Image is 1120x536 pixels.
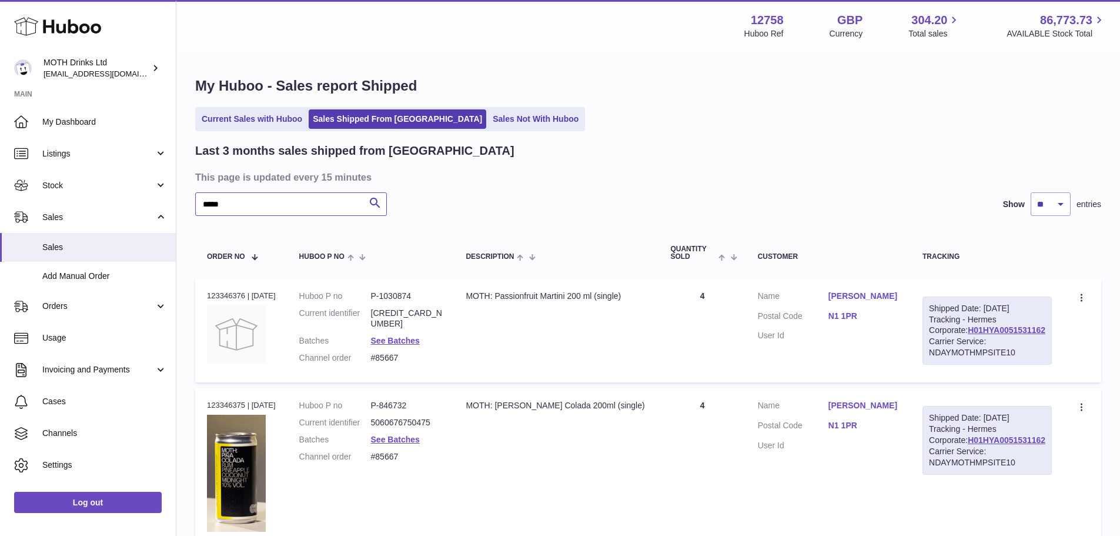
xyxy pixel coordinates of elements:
div: Shipped Date: [DATE] [929,303,1045,314]
h2: Last 3 months sales shipped from [GEOGRAPHIC_DATA] [195,143,514,159]
dt: Postal Code [758,311,828,325]
a: [PERSON_NAME] [828,400,899,411]
dd: P-846732 [371,400,443,411]
span: Invoicing and Payments [42,364,155,375]
span: [EMAIL_ADDRESS][DOMAIN_NAME] [44,69,173,78]
a: Current Sales with Huboo [198,109,306,129]
dt: Huboo P no [299,291,371,302]
dt: Name [758,291,828,305]
div: Shipped Date: [DATE] [929,412,1045,424]
dd: 5060676750475 [371,417,443,428]
a: See Batches [371,435,420,444]
span: Sales [42,242,167,253]
span: Usage [42,332,167,344]
dt: Current identifier [299,308,371,330]
dd: #85667 [371,451,443,462]
a: [PERSON_NAME] [828,291,899,302]
div: Tracking - Hermes Corporate: [922,406,1052,474]
a: 86,773.73 AVAILABLE Stock Total [1007,12,1106,39]
span: Huboo P no [299,253,345,261]
span: AVAILABLE Stock Total [1007,28,1106,39]
span: Description [466,253,514,261]
dt: Huboo P no [299,400,371,411]
span: Order No [207,253,245,261]
a: Sales Shipped From [GEOGRAPHIC_DATA] [309,109,486,129]
a: Log out [14,492,162,513]
strong: 12758 [751,12,784,28]
dd: P-1030874 [371,291,443,302]
div: Carrier Service: NDAYMOTHMPSITE10 [929,446,1045,468]
a: H01HYA0051531162 [968,325,1045,335]
dt: Current identifier [299,417,371,428]
div: Currency [830,28,863,39]
span: Quantity Sold [670,245,716,261]
a: 304.20 Total sales [908,12,961,39]
img: no-photo.jpg [207,305,266,364]
span: entries [1076,199,1101,210]
span: Channels [42,428,167,439]
span: Listings [42,148,155,159]
strong: GBP [837,12,862,28]
dd: #85667 [371,352,443,364]
a: N1 1PR [828,311,899,322]
a: See Batches [371,336,420,345]
div: 123346376 | [DATE] [207,291,276,301]
dd: [CREDIT_CARD_NUMBER] [371,308,443,330]
img: 127581729091396.png [207,415,266,532]
span: Orders [42,301,155,312]
dt: User Id [758,330,828,341]
dt: Postal Code [758,420,828,434]
div: MOTH: Passionfruit Martini 200 ml (single) [466,291,647,302]
div: 123346375 | [DATE] [207,400,276,411]
dt: Batches [299,434,371,445]
dt: Channel order [299,451,371,462]
span: Total sales [908,28,961,39]
span: 86,773.73 [1040,12,1092,28]
div: Carrier Service: NDAYMOTHMPSITE10 [929,336,1045,358]
dt: Channel order [299,352,371,364]
h3: This page is updated every 15 minutes [195,171,1098,184]
a: N1 1PR [828,420,899,431]
div: Huboo Ref [744,28,784,39]
img: internalAdmin-12758@internal.huboo.com [14,59,32,77]
dt: Name [758,400,828,414]
span: Cases [42,396,167,407]
a: H01HYA0051531162 [968,435,1045,445]
h1: My Huboo - Sales report Shipped [195,76,1101,95]
div: Customer [758,253,899,261]
div: Tracking [922,253,1052,261]
dt: Batches [299,335,371,347]
a: Sales Not With Huboo [489,109,583,129]
span: Sales [42,212,155,223]
label: Show [1003,199,1025,210]
span: Stock [42,180,155,191]
div: MOTH: [PERSON_NAME] Colada 200ml (single) [466,400,647,411]
span: My Dashboard [42,116,167,128]
span: Settings [42,460,167,471]
span: 304.20 [911,12,947,28]
dt: User Id [758,440,828,451]
div: MOTH Drinks Ltd [44,57,149,79]
span: Add Manual Order [42,271,167,282]
div: Tracking - Hermes Corporate: [922,297,1052,365]
td: 4 [658,279,745,382]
